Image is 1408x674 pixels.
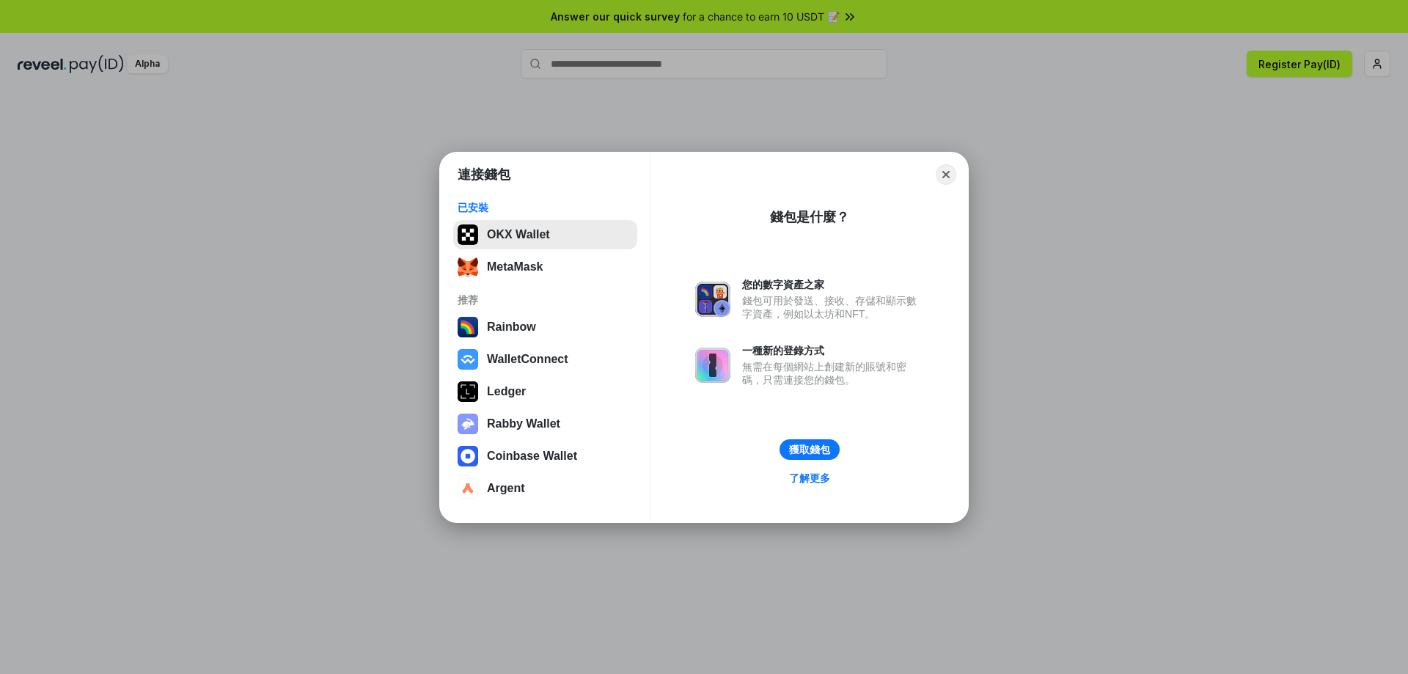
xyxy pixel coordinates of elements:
[453,312,637,342] button: Rainbow
[458,478,478,499] img: svg+xml,%3Csvg%20width%3D%2228%22%20height%3D%2228%22%20viewBox%3D%220%200%2028%2028%22%20fill%3D...
[458,381,478,402] img: svg+xml,%3Csvg%20xmlns%3D%22http%3A%2F%2Fwww.w3.org%2F2000%2Fsvg%22%20width%3D%2228%22%20height%3...
[458,166,510,183] h1: 連接錢包
[458,414,478,434] img: svg+xml,%3Csvg%20xmlns%3D%22http%3A%2F%2Fwww.w3.org%2F2000%2Fsvg%22%20fill%3D%22none%22%20viewBox...
[453,409,637,439] button: Rabby Wallet
[458,349,478,370] img: svg+xml,%3Csvg%20width%3D%2228%22%20height%3D%2228%22%20viewBox%3D%220%200%2028%2028%22%20fill%3D...
[487,450,577,463] div: Coinbase Wallet
[789,443,830,456] div: 獲取錢包
[453,442,637,471] button: Coinbase Wallet
[453,474,637,503] button: Argent
[742,278,924,291] div: 您的數字資產之家
[487,260,543,274] div: MetaMask
[780,469,839,488] a: 了解更多
[458,257,478,277] img: svg+xml;base64,PHN2ZyB3aWR0aD0iMzUiIGhlaWdodD0iMzQiIHZpZXdCb3g9IjAgMCAzNSAzNCIgZmlsbD0ibm9uZSIgeG...
[742,360,924,387] div: 無需在每個網站上創建新的賬號和密碼，只需連接您的錢包。
[770,208,849,226] div: 錢包是什麼？
[742,344,924,357] div: 一種新的登錄方式
[487,228,550,241] div: OKX Wallet
[487,482,525,495] div: Argent
[487,417,560,431] div: Rabby Wallet
[789,472,830,485] div: 了解更多
[453,345,637,374] button: WalletConnect
[487,353,568,366] div: WalletConnect
[458,201,633,214] div: 已安裝
[453,377,637,406] button: Ledger
[742,294,924,320] div: 錢包可用於發送、接收、存儲和顯示數字資產，例如以太坊和NFT。
[453,252,637,282] button: MetaMask
[487,385,526,398] div: Ledger
[936,164,956,185] button: Close
[695,348,730,383] img: svg+xml,%3Csvg%20xmlns%3D%22http%3A%2F%2Fwww.w3.org%2F2000%2Fsvg%22%20fill%3D%22none%22%20viewBox...
[458,317,478,337] img: svg+xml,%3Csvg%20width%3D%22120%22%20height%3D%22120%22%20viewBox%3D%220%200%20120%20120%22%20fil...
[695,282,730,317] img: svg+xml,%3Csvg%20xmlns%3D%22http%3A%2F%2Fwww.w3.org%2F2000%2Fsvg%22%20fill%3D%22none%22%20viewBox...
[453,220,637,249] button: OKX Wallet
[458,446,478,466] img: svg+xml,%3Csvg%20width%3D%2228%22%20height%3D%2228%22%20viewBox%3D%220%200%2028%2028%22%20fill%3D...
[458,293,633,307] div: 推荐
[780,439,840,460] button: 獲取錢包
[458,224,478,245] img: 5VZ71FV6L7PA3gg3tXrdQ+DgLhC+75Wq3no69P3MC0NFQpx2lL04Ql9gHK1bRDjsSBIvScBnDTk1WrlGIZBorIDEYJj+rhdgn...
[487,320,536,334] div: Rainbow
